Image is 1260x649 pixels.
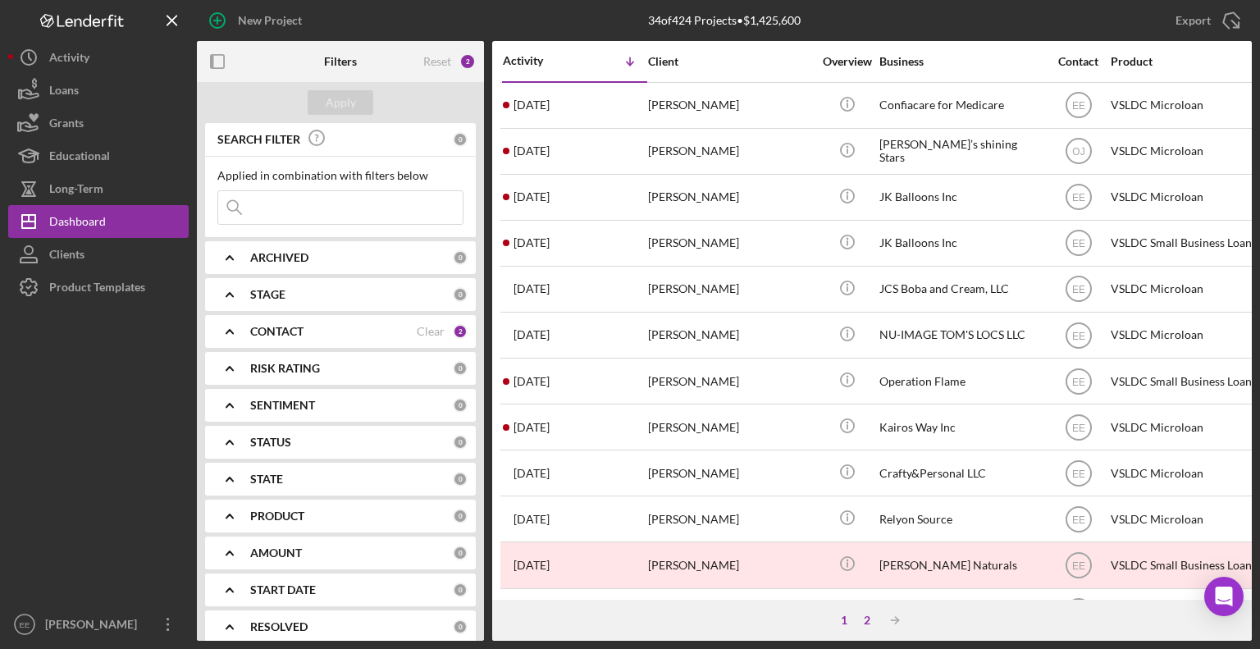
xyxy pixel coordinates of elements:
[648,359,812,403] div: [PERSON_NAME]
[1159,4,1252,37] button: Export
[8,608,189,641] button: EE[PERSON_NAME]
[250,620,308,633] b: RESOLVED
[648,267,812,311] div: [PERSON_NAME]
[8,139,189,172] button: Educational
[250,399,315,412] b: SENTIMENT
[879,55,1043,68] div: Business
[1071,192,1084,203] text: EE
[8,74,189,107] button: Loans
[8,238,189,271] button: Clients
[453,619,468,634] div: 0
[1048,55,1109,68] div: Contact
[453,250,468,265] div: 0
[49,41,89,78] div: Activity
[648,543,812,587] div: [PERSON_NAME]
[453,435,468,450] div: 0
[1071,238,1084,249] text: EE
[514,236,550,249] time: 2025-08-05 17:00
[8,41,189,74] button: Activity
[250,251,308,264] b: ARCHIVED
[49,205,106,242] div: Dashboard
[514,421,550,434] time: 2025-07-23 02:40
[217,133,300,146] b: SEARCH FILTER
[648,84,812,127] div: [PERSON_NAME]
[1204,577,1244,616] div: Open Intercom Messenger
[648,14,801,27] div: 34 of 424 Projects • $1,425,600
[1071,514,1084,525] text: EE
[816,55,878,68] div: Overview
[238,4,302,37] div: New Project
[879,176,1043,219] div: JK Balloons Inc
[49,172,103,209] div: Long-Term
[453,583,468,597] div: 0
[250,436,291,449] b: STATUS
[648,55,812,68] div: Client
[514,328,550,341] time: 2025-07-28 02:24
[879,84,1043,127] div: Confiacare for Medicare
[514,190,550,203] time: 2025-08-05 17:00
[453,287,468,302] div: 0
[250,583,316,596] b: START DATE
[250,473,283,486] b: STATE
[1071,560,1084,572] text: EE
[648,176,812,219] div: [PERSON_NAME]
[453,509,468,523] div: 0
[250,546,302,560] b: AMOUNT
[417,325,445,338] div: Clear
[648,497,812,541] div: [PERSON_NAME]
[308,90,373,115] button: Apply
[1071,422,1084,433] text: EE
[879,543,1043,587] div: [PERSON_NAME] Naturals
[514,375,550,388] time: 2025-07-26 04:29
[453,361,468,376] div: 0
[453,132,468,147] div: 0
[514,98,550,112] time: 2025-08-08 18:43
[1071,100,1084,112] text: EE
[8,205,189,238] button: Dashboard
[879,359,1043,403] div: Operation Flame
[879,590,1043,633] div: Chains Mothers
[453,398,468,413] div: 0
[879,222,1043,265] div: JK Balloons Inc
[217,169,463,182] div: Applied in combination with filters below
[1072,146,1084,158] text: OJ
[250,288,285,301] b: STAGE
[250,325,304,338] b: CONTACT
[8,271,189,304] button: Product Templates
[324,55,357,68] b: Filters
[20,620,30,629] text: EE
[459,53,476,70] div: 2
[8,107,189,139] button: Grants
[49,271,145,308] div: Product Templates
[197,4,318,37] button: New Project
[648,451,812,495] div: [PERSON_NAME]
[648,222,812,265] div: [PERSON_NAME]
[453,324,468,339] div: 2
[503,54,575,67] div: Activity
[879,497,1043,541] div: Relyon Source
[326,90,356,115] div: Apply
[1071,284,1084,295] text: EE
[49,74,79,111] div: Loans
[8,172,189,205] button: Long-Term
[856,614,879,627] div: 2
[1071,376,1084,387] text: EE
[879,451,1043,495] div: Crafty&Personal LLC
[879,130,1043,173] div: [PERSON_NAME]’s shining Stars
[453,472,468,487] div: 0
[879,405,1043,449] div: Kairos Way Inc
[250,362,320,375] b: RISK RATING
[648,313,812,357] div: [PERSON_NAME]
[648,590,812,633] div: [PERSON_NAME]
[1071,468,1084,479] text: EE
[41,608,148,645] div: [PERSON_NAME]
[648,405,812,449] div: [PERSON_NAME]
[250,510,304,523] b: PRODUCT
[453,546,468,560] div: 0
[514,282,550,295] time: 2025-07-30 17:06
